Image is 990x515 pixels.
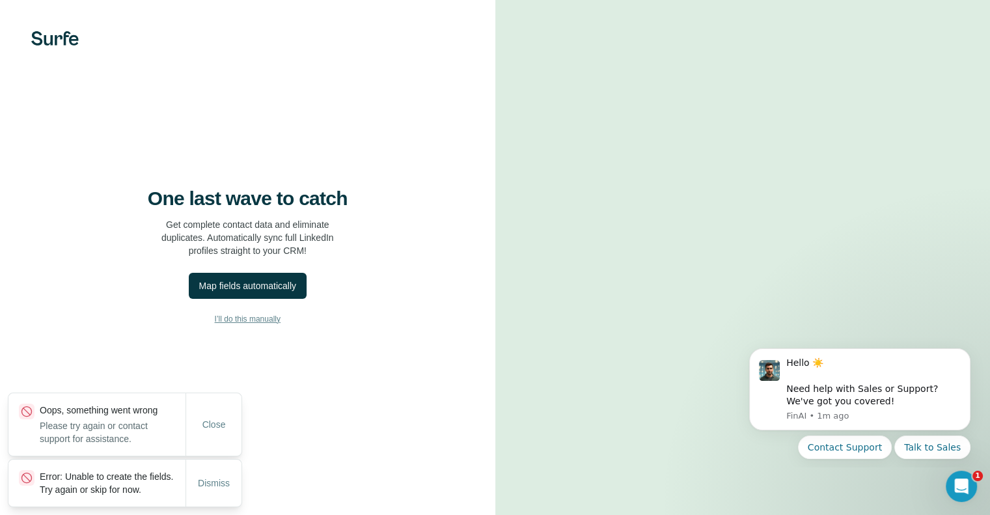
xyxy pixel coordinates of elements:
span: Close [202,418,226,431]
span: I’ll do this manually [215,313,281,325]
div: Map fields automatically [199,279,296,292]
p: Please try again or contact support for assistance. [40,419,186,445]
p: Get complete contact data and eliminate duplicates. Automatically sync full LinkedIn profiles str... [161,218,334,257]
iframe: Intercom live chat [946,471,977,502]
p: Oops, something went wrong [40,404,186,417]
iframe: Intercom notifications message [730,337,990,467]
span: Dismiss [198,477,230,490]
button: I’ll do this manually [26,309,469,329]
button: Dismiss [189,471,239,495]
button: Close [193,413,235,436]
img: Surfe's logo [31,31,79,46]
h4: One last wave to catch [148,187,348,210]
p: Error: Unable to create the fields. Try again or skip for now. [40,470,186,496]
button: Map fields automatically [189,273,307,299]
span: 1 [972,471,983,481]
